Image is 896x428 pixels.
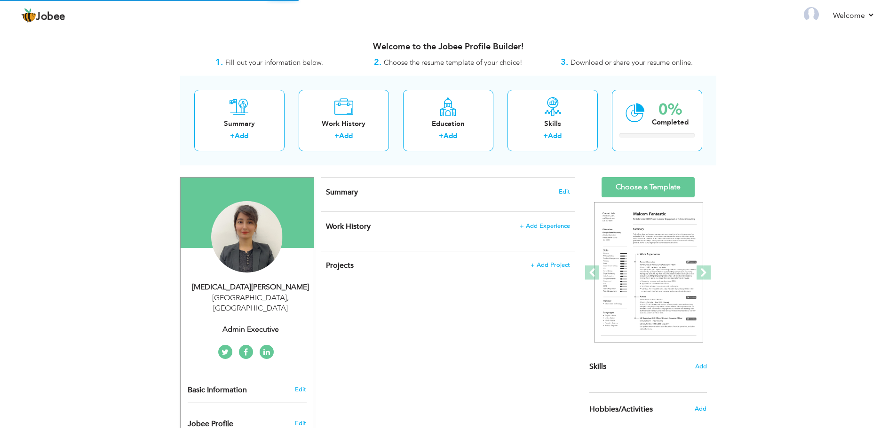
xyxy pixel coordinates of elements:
label: + [543,131,548,141]
div: Work History [306,119,381,129]
span: Fill out your information below. [225,58,323,67]
a: Add [235,131,248,140]
a: Choose a Template [602,177,695,197]
a: Add [339,131,353,140]
span: Download or share your resume online. [571,58,693,67]
label: + [334,131,339,141]
h4: Adding a summary is a quick and easy way to highlight your experience and interests. [326,187,570,197]
a: Welcome [833,10,875,21]
span: Work History [326,221,371,232]
img: Profile Img [804,7,819,22]
span: Choose the resume template of your choice! [384,58,523,67]
span: Hobbies/Activities [589,405,653,414]
img: jobee.io [21,8,36,23]
span: Edit [559,188,570,195]
div: Share some of your professional and personal interests. [582,393,714,426]
h4: This helps to highlight the project, tools and skills you have worked on. [326,261,570,270]
div: Summary [202,119,277,129]
div: Education [411,119,486,129]
div: [MEDICAL_DATA][PERSON_NAME] [188,282,314,293]
div: 0% [652,102,689,117]
span: Projects [326,260,354,271]
span: Edit [295,419,306,428]
label: + [230,131,235,141]
a: Edit [295,385,306,394]
span: + Add Project [531,262,570,268]
span: Basic Information [188,386,247,395]
span: + Add Experience [520,223,570,229]
a: Add [548,131,562,140]
span: Add [695,405,706,413]
a: Jobee [21,8,65,23]
div: Skills [515,119,590,129]
a: Add [444,131,457,140]
strong: 1. [215,56,223,68]
img: Syeda Zarmeen [211,201,283,272]
span: Summary [326,187,358,197]
h3: Welcome to the Jobee Profile Builder! [180,42,716,52]
span: Add [695,362,707,371]
div: Admin Executive [188,324,314,335]
h4: This helps to show the companies you have worked for. [326,222,570,231]
span: , [287,293,289,303]
span: Skills [589,361,606,372]
div: [GEOGRAPHIC_DATA] [GEOGRAPHIC_DATA] [188,293,314,314]
div: Completed [652,117,689,127]
strong: 3. [561,56,568,68]
span: Jobee [36,12,65,22]
label: + [439,131,444,141]
strong: 2. [374,56,381,68]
